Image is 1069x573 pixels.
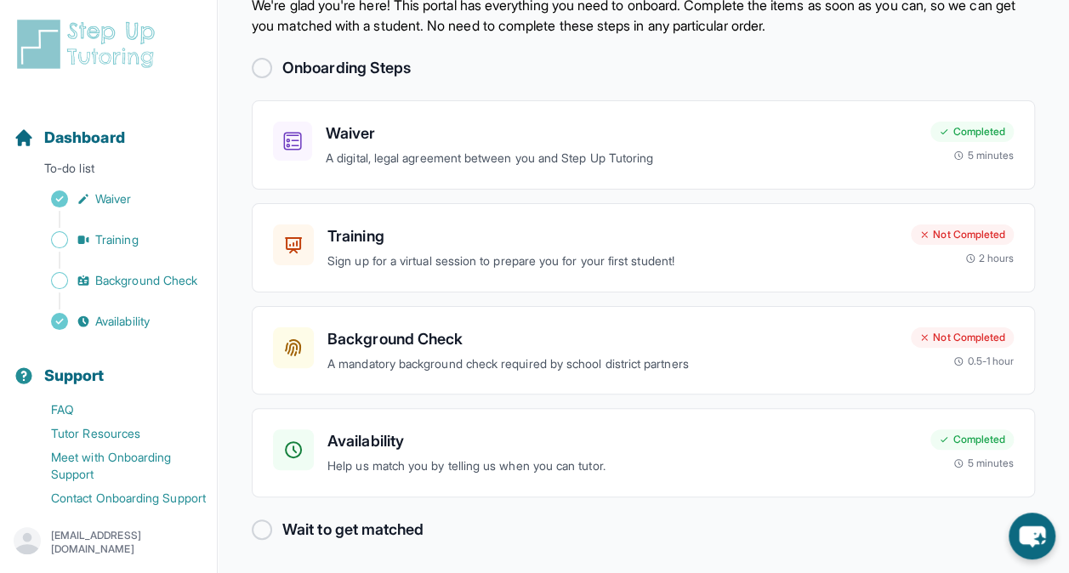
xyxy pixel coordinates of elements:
div: Completed [930,122,1014,142]
h3: Background Check [327,327,897,351]
button: Dashboard [7,99,210,156]
h2: Wait to get matched [282,518,424,542]
div: Not Completed [911,327,1014,348]
a: Waiver [14,187,217,211]
a: AvailabilityHelp us match you by telling us when you can tutor.Completed5 minutes [252,408,1035,497]
a: Dashboard [14,126,125,150]
div: Completed [930,429,1014,450]
span: Waiver [95,190,131,207]
div: Not Completed [911,224,1014,245]
p: A mandatory background check required by school district partners [327,355,897,374]
a: TrainingSign up for a virtual session to prepare you for your first student!Not Completed2 hours [252,203,1035,292]
a: Background CheckA mandatory background check required by school district partnersNot Completed0.5... [252,306,1035,395]
button: [EMAIL_ADDRESS][DOMAIN_NAME] [14,527,203,558]
p: To-do list [7,160,210,184]
h2: Onboarding Steps [282,56,411,80]
a: Meet with Onboarding Support [14,445,217,486]
a: Availability [14,309,217,333]
a: Contact Onboarding Support [14,486,217,510]
a: Background Check [14,269,217,292]
a: WaiverA digital, legal agreement between you and Step Up TutoringCompleted5 minutes [252,100,1035,190]
div: 5 minutes [953,457,1014,470]
span: Availability [95,313,150,330]
a: FAQ [14,398,217,422]
a: Tutor Resources [14,422,217,445]
div: 5 minutes [953,149,1014,162]
span: Training [95,231,139,248]
span: Support [44,364,105,388]
h3: Waiver [326,122,917,145]
span: Dashboard [44,126,125,150]
a: Training [14,228,217,252]
h3: Availability [327,429,917,453]
button: chat-button [1009,513,1055,559]
div: 0.5-1 hour [953,355,1014,368]
img: logo [14,17,165,71]
p: Sign up for a virtual session to prepare you for your first student! [327,252,897,271]
button: Support [7,337,210,394]
h3: Training [327,224,897,248]
p: A digital, legal agreement between you and Step Up Tutoring [326,149,917,168]
div: 2 hours [965,252,1015,265]
span: Background Check [95,272,197,289]
p: Help us match you by telling us when you can tutor. [327,457,917,476]
p: [EMAIL_ADDRESS][DOMAIN_NAME] [51,529,203,556]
